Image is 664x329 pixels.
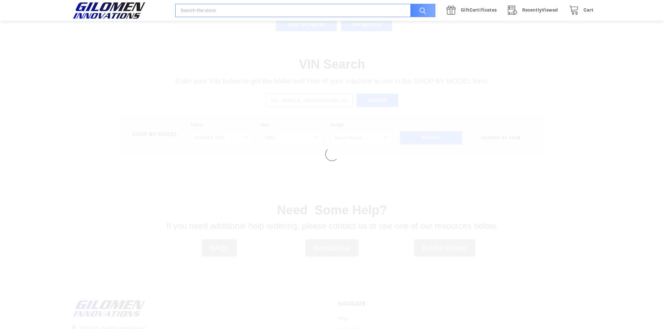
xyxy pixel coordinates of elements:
[71,2,168,19] a: GILOMEN INNOVATIONS
[583,7,594,13] span: Cart
[504,6,565,15] a: RecentlyViewed
[407,4,435,17] input: Search
[461,7,497,13] span: Certificates
[71,2,147,19] img: GILOMEN INNOVATIONS
[522,7,542,13] span: Recently
[565,6,594,15] a: Cart
[443,6,504,15] a: GiftCertificates
[522,7,558,13] span: Viewed
[461,7,470,13] span: Gift
[175,4,435,17] input: Search the store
